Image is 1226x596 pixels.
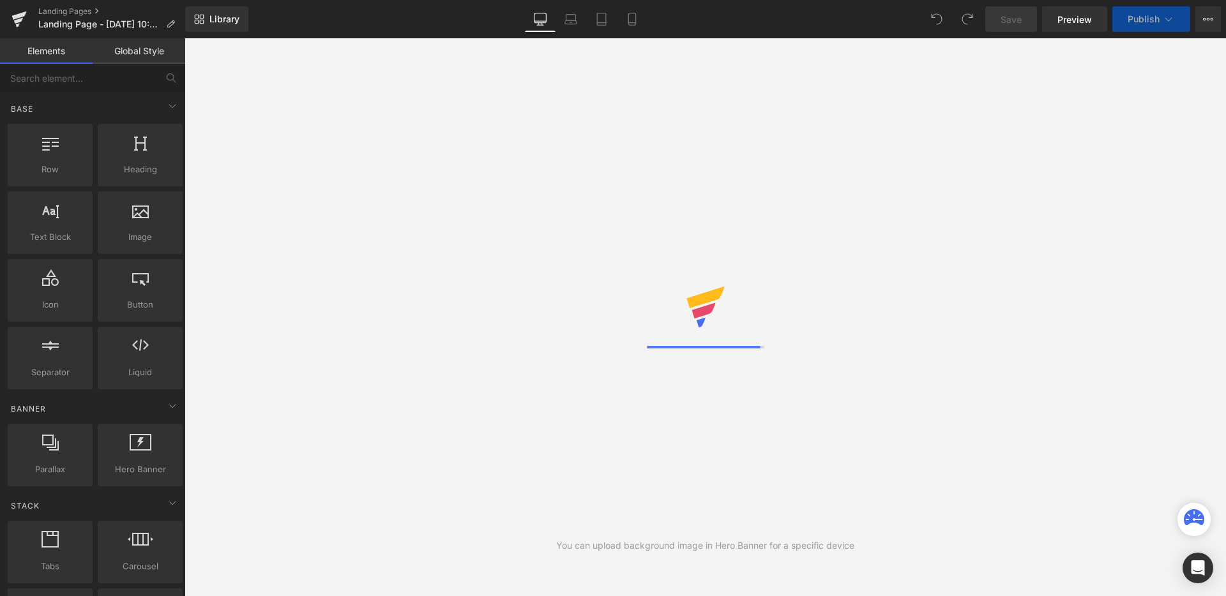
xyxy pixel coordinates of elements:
span: Image [102,230,179,244]
span: Banner [10,403,47,415]
span: Preview [1057,13,1092,26]
button: Redo [955,6,980,32]
span: Carousel [102,560,179,573]
span: Publish [1128,14,1160,24]
span: Parallax [11,463,89,476]
span: Button [102,298,179,311]
a: New Library [185,6,248,32]
span: Heading [102,163,179,176]
span: Library [209,13,239,25]
div: Open Intercom Messenger [1183,553,1213,583]
span: Base [10,103,34,115]
a: Landing Pages [38,6,185,17]
span: Icon [11,298,89,311]
span: Save [1001,13,1022,26]
span: Tabs [11,560,89,573]
span: Landing Page - [DATE] 10:44:57 [38,19,161,29]
button: More [1195,6,1221,32]
button: Undo [924,6,950,32]
span: Row [11,163,89,176]
a: Global Style [93,38,185,64]
a: Laptop [556,6,586,32]
a: Tablet [586,6,617,32]
button: Publish [1112,6,1190,32]
span: Hero Banner [102,463,179,476]
span: Separator [11,366,89,379]
a: Mobile [617,6,647,32]
div: You can upload background image in Hero Banner for a specific device [556,539,854,553]
a: Desktop [525,6,556,32]
span: Liquid [102,366,179,379]
span: Text Block [11,230,89,244]
a: Preview [1042,6,1107,32]
span: Stack [10,500,41,512]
